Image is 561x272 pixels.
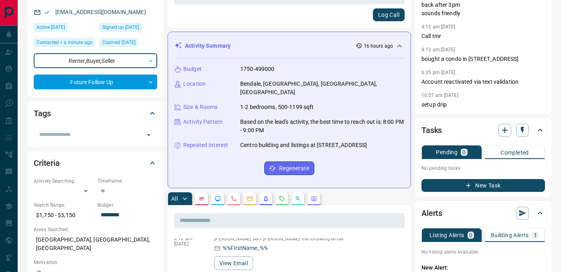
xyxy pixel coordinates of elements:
[421,70,456,75] p: 6:35 pm [DATE]
[183,118,223,126] p: Activity Pattern
[421,24,456,30] p: 4:15 am [DATE]
[534,232,537,238] p: 1
[436,149,458,155] p: Pending
[364,42,393,50] p: 16 hours ago
[491,232,529,238] p: Building Alerts
[34,38,95,49] div: Tue Aug 12 2025
[185,42,231,50] p: Activity Summary
[264,161,314,175] button: Regenerate
[102,38,136,46] span: Claimed [DATE]
[421,207,442,220] h2: Alerts
[34,75,157,89] div: Future Follow Up
[34,259,157,266] p: Motivation:
[240,65,274,73] p: 1750-499000
[295,195,301,202] svg: Opportunities
[143,129,154,141] button: Open
[247,195,253,202] svg: Emails
[421,32,545,40] p: Call tmr
[171,196,178,201] p: All
[421,203,545,223] div: Alerts
[198,195,205,202] svg: Notes
[36,38,93,46] span: Contacted < a minute ago
[421,264,545,272] p: New Alert:
[421,93,458,98] p: 10:57 am [DATE]
[34,201,93,209] p: Search Range:
[34,104,157,123] div: Tags
[373,8,405,21] button: Log Call
[421,124,442,137] h2: Tasks
[240,141,367,149] p: Centro building and listings at [STREET_ADDRESS]
[214,236,401,242] p: [PERSON_NAME] sent [PERSON_NAME] the following email
[174,236,202,241] p: 2:12 pm
[34,209,93,222] p: $1,750 - $3,150
[421,55,545,63] p: bought a condo in [STREET_ADDRESS]
[34,226,157,233] p: Areas Searched:
[34,177,93,185] p: Actively Searching:
[263,195,269,202] svg: Listing Alerts
[421,179,545,192] button: New Task
[240,118,404,135] p: Based on the lead's activity, the best time to reach out is: 8:00 PM - 9:00 PM
[34,107,51,120] h2: Tags
[421,101,545,109] p: setup drip
[97,177,157,185] p: Timeframe:
[55,9,146,15] a: [EMAIL_ADDRESS][DOMAIN_NAME]
[34,233,157,255] p: [GEOGRAPHIC_DATA], [GEOGRAPHIC_DATA], [GEOGRAPHIC_DATA]
[421,78,545,86] p: Account reactivated via text validation
[214,256,253,270] button: View Email
[462,149,466,155] p: 0
[429,232,464,238] p: Listing Alerts
[231,195,237,202] svg: Calls
[99,38,157,49] div: Sat Jan 04 2025
[174,38,404,53] div: Activity Summary16 hours ago
[500,150,529,155] p: Completed
[183,141,228,149] p: Repeated Interest
[34,23,95,34] div: Wed Jan 01 2025
[34,153,157,173] div: Criteria
[34,53,157,68] div: Renter , Buyer , Seller
[102,23,139,31] span: Signed up [DATE]
[311,195,317,202] svg: Agent Actions
[183,80,206,88] p: Location
[421,162,545,174] p: No pending tasks
[36,23,65,31] span: Active [DATE]
[44,10,50,15] svg: Email Verified
[215,195,221,202] svg: Lead Browsing Activity
[240,80,404,97] p: Bendale, [GEOGRAPHIC_DATA], [GEOGRAPHIC_DATA], [GEOGRAPHIC_DATA]
[279,195,285,202] svg: Requests
[421,47,456,52] p: 4:12 am [DATE]
[223,244,268,252] p: %%FirstName_%%
[183,65,202,73] p: Budget
[183,103,218,111] p: Size & Rooms
[99,23,157,34] div: Wed Sep 13 2017
[469,232,472,238] p: 0
[240,103,314,111] p: 1-2 bedrooms, 500-1199 sqft
[421,248,545,256] p: No listing alerts available
[421,121,545,140] div: Tasks
[97,201,157,209] p: Budget:
[174,241,202,247] p: [DATE]
[34,157,60,169] h2: Criteria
